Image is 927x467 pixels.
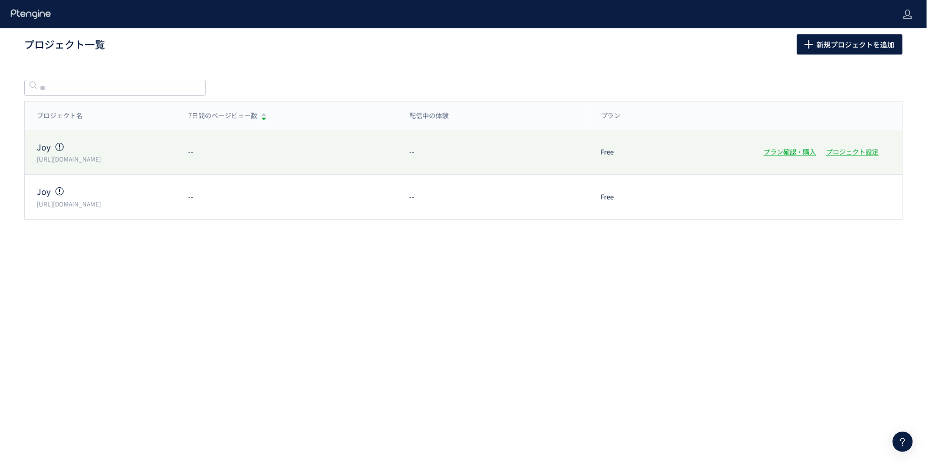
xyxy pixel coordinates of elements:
[37,199,176,208] p: https://drjoy.co.jp
[37,186,176,197] p: Joy
[37,154,176,163] p: https://drjoy.co.jp/
[764,147,816,157] a: プラン確認・購入
[188,111,257,121] span: 7日間のページビュー数
[397,192,588,202] div: --
[589,147,751,157] div: Free
[816,34,894,55] span: 新規プロジェクトを追加
[176,147,397,157] div: --
[826,147,879,157] a: プロジェクト設定
[37,111,83,121] span: プロジェクト名
[601,111,621,121] span: プラン
[24,37,775,52] h1: プロジェクト一覧
[397,147,588,157] div: --
[409,111,449,121] span: 配信中の体験
[37,141,176,153] p: Joy
[176,192,397,202] div: --
[589,192,751,202] div: Free
[797,34,903,55] button: 新規プロジェクトを追加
